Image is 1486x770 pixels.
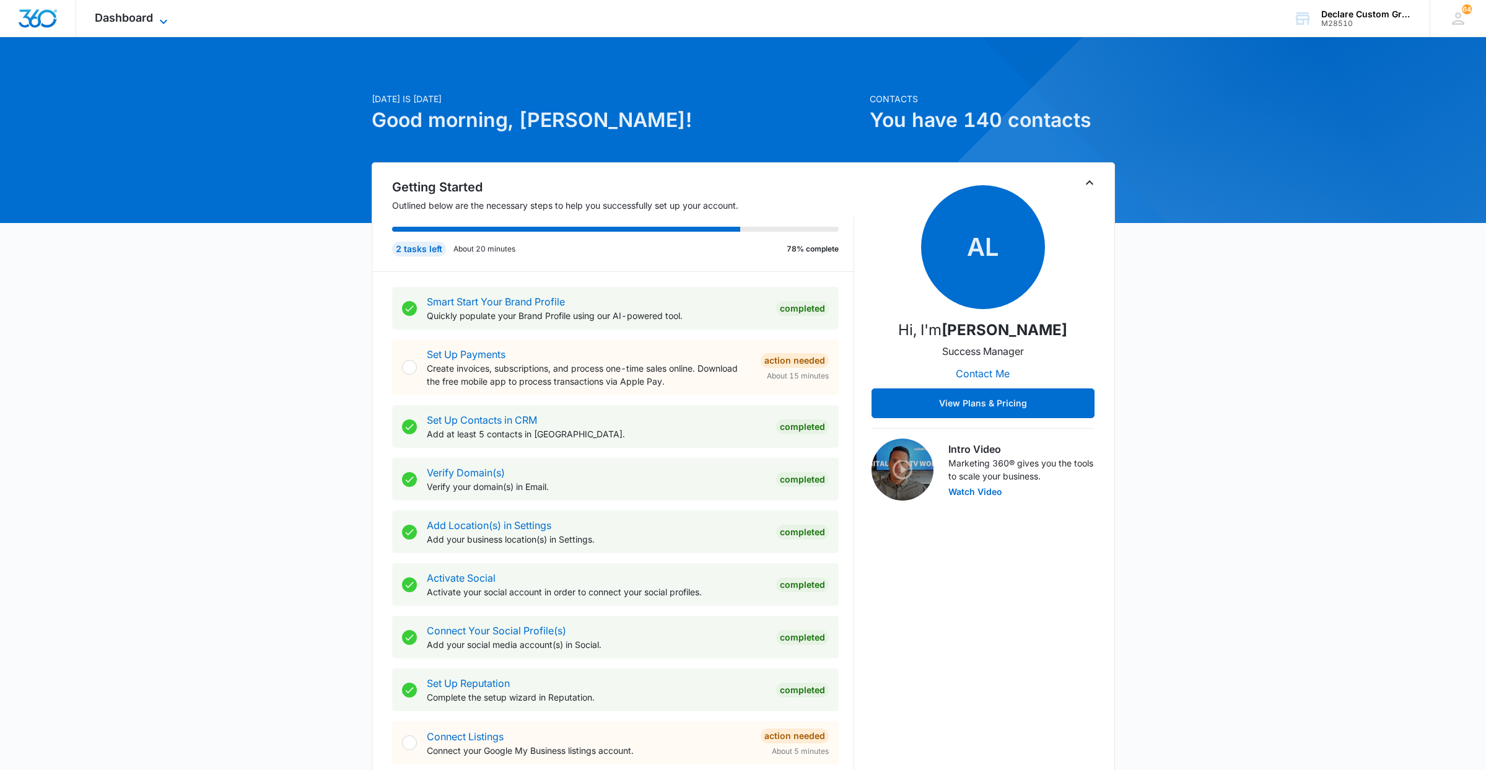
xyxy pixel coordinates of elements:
[761,353,829,368] div: Action Needed
[427,691,766,704] p: Complete the setup wizard in Reputation.
[943,359,1022,388] button: Contact Me
[948,442,1095,457] h3: Intro Video
[870,105,1115,135] h1: You have 140 contacts
[776,419,829,434] div: Completed
[427,572,496,584] a: Activate Social
[776,630,829,645] div: Completed
[372,92,862,105] p: [DATE] is [DATE]
[776,683,829,698] div: Completed
[427,480,766,493] p: Verify your domain(s) in Email.
[898,319,1067,341] p: Hi, I'm
[1321,19,1412,28] div: account id
[1462,4,1472,14] div: notifications count
[427,677,510,689] a: Set Up Reputation
[392,242,446,256] div: 2 tasks left
[761,728,829,743] div: Action Needed
[427,744,751,757] p: Connect your Google My Business listings account.
[427,730,504,743] a: Connect Listings
[1462,4,1472,14] span: 64
[872,388,1095,418] button: View Plans & Pricing
[872,439,933,501] img: Intro Video
[921,185,1045,309] span: AL
[427,585,766,598] p: Activate your social account in order to connect your social profiles.
[772,746,829,757] span: About 5 minutes
[427,348,505,361] a: Set Up Payments
[776,472,829,487] div: Completed
[427,533,766,546] p: Add your business location(s) in Settings.
[427,414,537,426] a: Set Up Contacts in CRM
[776,525,829,540] div: Completed
[453,243,515,255] p: About 20 minutes
[776,577,829,592] div: Completed
[95,11,153,24] span: Dashboard
[427,624,566,637] a: Connect Your Social Profile(s)
[392,199,854,212] p: Outlined below are the necessary steps to help you successfully set up your account.
[427,295,565,308] a: Smart Start Your Brand Profile
[870,92,1115,105] p: Contacts
[1082,175,1097,190] button: Toggle Collapse
[942,344,1024,359] p: Success Manager
[372,105,862,135] h1: Good morning, [PERSON_NAME]!
[427,427,766,440] p: Add at least 5 contacts in [GEOGRAPHIC_DATA].
[776,301,829,316] div: Completed
[427,466,505,479] a: Verify Domain(s)
[392,178,854,196] h2: Getting Started
[427,362,751,388] p: Create invoices, subscriptions, and process one-time sales online. Download the free mobile app t...
[942,321,1067,339] strong: [PERSON_NAME]
[427,309,766,322] p: Quickly populate your Brand Profile using our AI-powered tool.
[1321,9,1412,19] div: account name
[948,457,1095,483] p: Marketing 360® gives you the tools to scale your business.
[948,488,1002,496] button: Watch Video
[787,243,839,255] p: 78% complete
[767,370,829,382] span: About 15 minutes
[427,638,766,651] p: Add your social media account(s) in Social.
[427,519,551,532] a: Add Location(s) in Settings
